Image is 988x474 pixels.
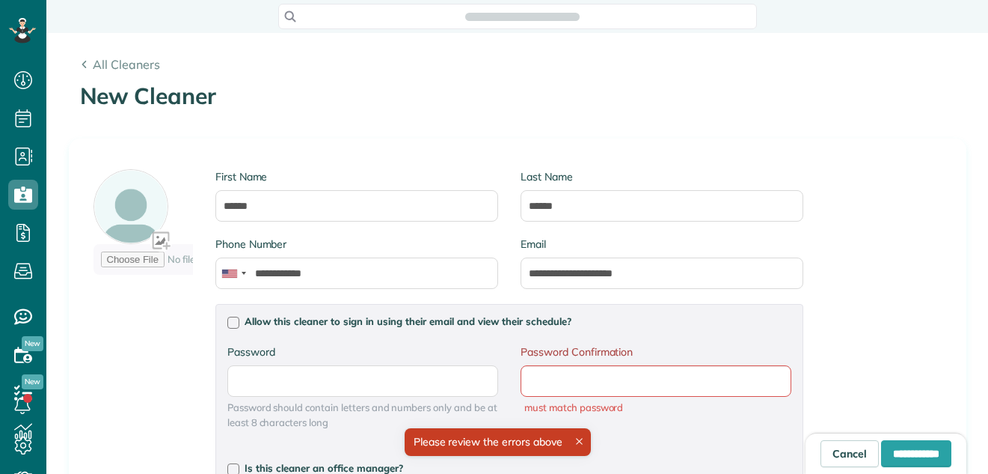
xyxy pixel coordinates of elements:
[245,315,571,327] span: Allow this cleaner to sign in using their email and view their schedule?
[22,374,43,389] span: New
[80,55,161,73] a: All Cleaners
[22,336,43,351] span: New
[480,9,565,24] span: Search ZenMaid…
[215,237,498,252] label: Phone Number
[820,440,879,467] a: Cancel
[216,258,251,288] div: United States: +1
[227,401,498,429] span: Password should contain letters and numbers only and be at least 8 characters long
[93,57,160,72] span: All Cleaners
[521,344,791,359] label: Password Confirmation
[524,401,791,415] span: must match password
[245,462,403,474] span: Is this cleaner an office manager?
[404,428,590,456] div: Please review the errors above
[521,169,803,184] label: Last Name
[227,344,498,359] label: Password
[215,169,498,184] label: First Name
[521,237,803,252] label: Email
[80,84,955,109] h1: New Cleaner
